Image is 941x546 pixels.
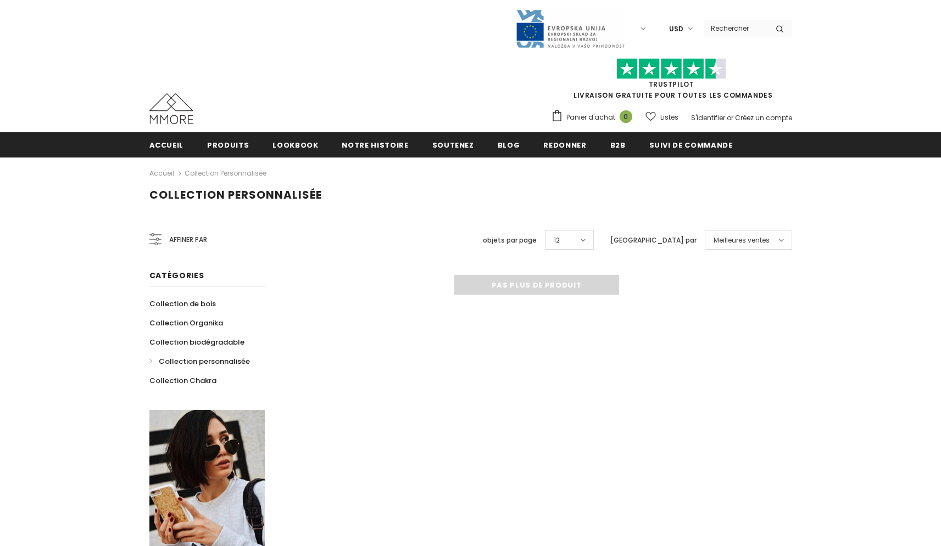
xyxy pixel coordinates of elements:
a: Listes [645,108,678,127]
span: soutenez [432,140,474,150]
img: Faites confiance aux étoiles pilotes [616,58,726,80]
a: Produits [207,132,249,157]
span: Produits [207,140,249,150]
a: Blog [498,132,520,157]
a: Panier d'achat 0 [551,109,638,126]
span: LIVRAISON GRATUITE POUR TOUTES LES COMMANDES [551,63,792,100]
span: Collection biodégradable [149,337,244,347]
a: Créez un compte [735,113,792,122]
a: Collection personnalisée [185,168,266,178]
input: Search Site [704,20,767,36]
span: Lookbook [272,140,318,150]
a: Javni Razpis [515,24,625,33]
a: soutenez [432,132,474,157]
span: Affiner par [169,234,207,246]
span: B2B [610,140,626,150]
span: Collection personnalisée [159,356,250,367]
a: Redonner [543,132,586,157]
span: Notre histoire [342,140,408,150]
span: Catégories [149,270,204,281]
a: S'identifier [691,113,725,122]
a: Collection de bois [149,294,216,313]
span: Collection personnalisée [149,187,322,202]
span: USD [669,24,683,35]
span: Suivi de commande [649,140,733,150]
a: TrustPilot [649,80,694,89]
a: Lookbook [272,132,318,157]
a: Notre histoire [342,132,408,157]
span: Meilleures ventes [714,235,770,246]
span: Blog [498,140,520,150]
img: Cas MMORE [149,93,193,124]
img: Javni Razpis [515,9,625,49]
span: 0 [620,110,632,123]
span: Redonner [543,140,586,150]
a: Collection Chakra [149,371,216,390]
span: Collection Organika [149,318,223,328]
span: Listes [660,112,678,123]
a: Collection personnalisée [149,352,250,371]
a: Suivi de commande [649,132,733,157]
span: Collection de bois [149,299,216,309]
label: [GEOGRAPHIC_DATA] par [610,235,697,246]
a: Accueil [149,167,174,180]
a: Accueil [149,132,184,157]
a: B2B [610,132,626,157]
span: Collection Chakra [149,375,216,386]
a: Collection Organika [149,313,223,333]
span: Panier d'achat [566,112,615,123]
span: Accueil [149,140,184,150]
label: objets par page [483,235,537,246]
a: Collection biodégradable [149,333,244,352]
span: or [727,113,733,122]
span: 12 [554,235,560,246]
